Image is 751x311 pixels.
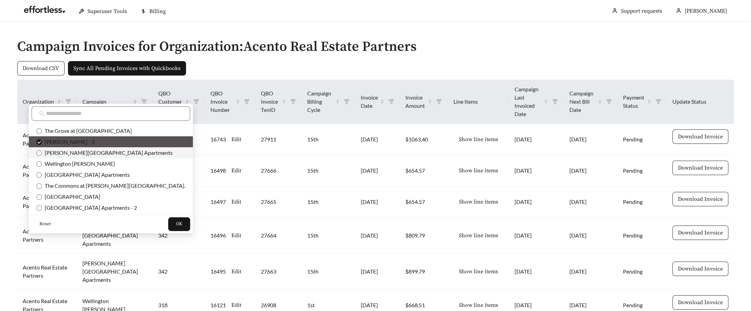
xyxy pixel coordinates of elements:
span: filter [388,99,394,105]
span: filter [433,92,445,111]
span: Download Invoice [678,229,723,237]
span: The Grove at [GEOGRAPHIC_DATA] [42,127,132,134]
td: Acento Real Estate Partners [17,155,77,186]
td: [DATE] [509,254,564,290]
th: Update Status [667,80,734,124]
span: Campaign [82,97,132,106]
td: [PERSON_NAME][GEOGRAPHIC_DATA] Apartments [77,218,153,254]
span: filter [549,84,561,119]
span: filter [652,92,664,111]
td: 27663 [255,254,302,290]
span: Download Invoice [678,164,723,172]
span: Download Invoice [678,133,723,141]
td: $899.79 [400,254,448,290]
td: [DATE] [564,186,617,218]
span: Campaign Billing Cycle [307,89,334,114]
button: Download Invoice [672,262,728,276]
span: Download CSV [23,64,59,72]
h2: Campaign Invoices for Organization: Acento Real Estate Partners [17,39,734,54]
span: filter [193,99,199,105]
span: filter [606,99,612,105]
button: Reset [32,217,59,231]
span: search [39,111,45,116]
td: [DATE] [355,254,400,290]
span: filter [385,92,397,111]
span: filter [603,88,615,115]
span: Download Invoice [678,298,723,307]
span: Payment Status [623,93,646,110]
span: QBO Customer ID [158,89,184,114]
td: [DATE] [355,186,400,218]
button: Edit [226,195,247,209]
span: Sync All Pending Invoices with Quickbooks [73,64,181,72]
td: [DATE] [564,254,617,290]
span: filter [141,99,147,105]
span: 16743 [210,135,226,143]
span: Edit [231,198,241,206]
span: OK [176,221,182,228]
span: Invoice Amount [405,93,427,110]
td: [DATE] [564,155,617,186]
span: QBO Invoice TxnID [261,89,281,114]
button: Edit [226,163,247,178]
td: [DATE] [509,186,564,218]
span: Download Invoice [678,265,723,273]
span: Show line items [459,135,498,143]
span: Edit [231,166,241,175]
span: Show line items [459,166,498,175]
td: Pending [617,124,667,155]
td: $654.57 [400,155,448,186]
span: Show line items [459,231,498,240]
span: Show line items [459,267,498,276]
td: 15th [302,155,355,186]
td: Pending [617,254,667,290]
td: 15th [302,218,355,254]
button: Show line items [453,264,503,279]
td: [DATE] [355,124,400,155]
span: filter [138,96,150,107]
td: 15th [302,254,355,290]
span: filter [655,99,661,105]
a: Support requests [621,8,662,14]
td: [DATE] [509,155,564,186]
span: Edit [231,267,241,276]
span: [PERSON_NAME][GEOGRAPHIC_DATA] Apartments [42,149,173,156]
span: Campaign Last Invoiced Date [514,85,543,118]
td: [DATE] [564,124,617,155]
button: Show line items [453,195,503,209]
td: [DATE] [355,218,400,254]
span: filter [241,88,253,115]
span: Show line items [459,301,498,309]
button: Download Invoice [672,226,728,240]
span: filter [244,99,250,105]
span: [GEOGRAPHIC_DATA] Apartments - 2 [42,204,137,211]
span: Organization [23,97,56,106]
button: Edit [226,228,247,243]
span: 16496 [210,231,226,240]
button: OK [168,217,190,231]
span: filter [552,99,558,105]
span: filter [290,99,296,105]
td: [DATE] [355,155,400,186]
td: 342 [153,254,205,290]
button: Edit [226,132,247,147]
span: Edit [231,231,241,240]
td: 27666 [255,155,302,186]
span: 16498 [210,166,226,175]
td: Acento Real Estate Partners [17,218,77,254]
span: [PERSON_NAME] - 2 [42,138,95,145]
span: Superuser Tools [88,8,127,15]
td: Acento Real Estate Partners [17,254,77,290]
td: Acento Real Estate Partners [17,124,77,155]
span: Edit [231,135,241,143]
span: filter [62,96,74,107]
span: Show line items [459,198,498,206]
button: Download Invoice [672,161,728,175]
span: Reset [39,221,51,228]
span: filter [436,99,442,105]
td: Pending [617,186,667,218]
td: 27665 [255,186,302,218]
span: filter [344,99,350,105]
td: Pending [617,155,667,186]
th: Line Items [448,80,509,124]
